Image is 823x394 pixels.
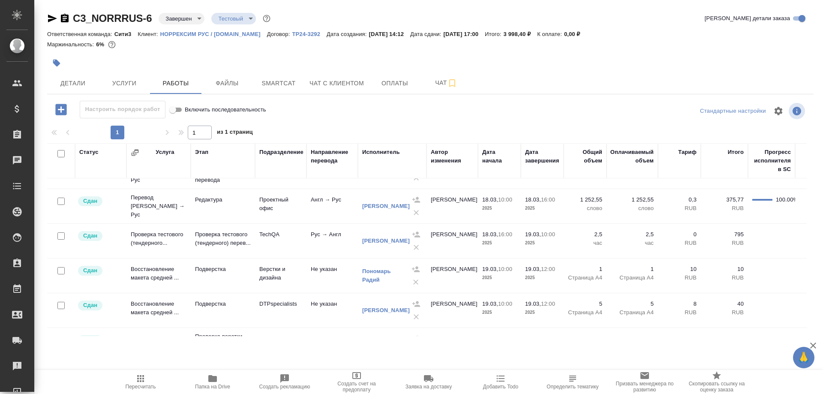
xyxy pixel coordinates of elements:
p: Страница А4 [611,308,654,317]
button: Доп статусы указывают на важность/срочность заказа [261,13,272,24]
td: Рус → Англ [306,226,358,256]
p: Страница А4 [568,308,602,317]
p: 12:00 [541,301,555,307]
td: TechQA [255,226,306,256]
div: Прогресс исполнителя в SC [752,148,791,174]
td: Не указан [306,295,358,325]
span: Услуги [104,78,145,89]
span: Детали [52,78,93,89]
p: слово [611,204,654,213]
div: Автор изменения [431,148,474,165]
p: [DATE] 17:00 [443,31,485,37]
td: [PERSON_NAME] [427,295,478,325]
p: Редактура [195,195,251,204]
a: [PERSON_NAME] [362,203,410,209]
p: 19.03, [482,335,498,342]
p: 2025 [482,308,517,317]
p: Маржинальность: [47,41,96,48]
a: [PERSON_NAME] [362,238,410,244]
p: Проверка верстки расширенная (DTPqa) [195,332,251,358]
button: Скопировать ссылку для ЯМессенджера [47,13,57,24]
p: Сдан [83,197,97,205]
button: Добавить тэг [47,54,66,72]
td: Проектный офис [255,191,306,221]
div: 100.00% [776,195,791,204]
div: Подразделение [259,148,303,156]
p: 2025 [482,239,517,247]
p: слово [568,204,602,213]
td: [PERSON_NAME] [427,261,478,291]
div: Тариф [678,148,697,156]
p: RUB [662,239,697,247]
span: [PERSON_NAME] детали заказа [705,14,790,23]
div: Менеджер проверил работу исполнителя, передает ее на следующий этап [77,230,122,242]
button: Тестовый [216,15,246,22]
td: Восстановление макета средней ... [126,295,191,325]
div: Этап [195,148,208,156]
span: Посмотреть информацию [789,103,807,119]
div: Менеджер проверил работу исполнителя, передает ее на следующий этап [77,265,122,277]
div: split button [698,105,768,118]
p: 0 [662,230,697,239]
p: 8 [662,300,697,308]
td: Не указан [306,330,358,360]
p: 7 [611,334,654,343]
p: 2025 [525,204,559,213]
span: Файлы [207,78,248,89]
td: [PERSON_NAME] [427,226,478,256]
td: DTPspecialists [255,295,306,325]
p: 2025 [482,274,517,282]
p: 10 [662,265,697,274]
p: 13:00 [541,335,555,342]
p: 17,16 [662,334,697,343]
span: Оплаты [374,78,415,89]
p: 19.03, [525,266,541,272]
button: 🙏 [793,347,814,368]
a: НОРРЕКСИМ РУС / [DOMAIN_NAME] [160,30,267,37]
td: [PERSON_NAME] [427,191,478,221]
div: Исполнитель [362,148,400,156]
td: Проверка тестового (тендерного... [126,226,191,256]
p: [DATE] 14:12 [369,31,410,37]
button: 3126.01 RUB; [106,39,117,50]
p: НОРРЕКСИМ РУС / [DOMAIN_NAME] [160,31,267,37]
p: 10:00 [498,266,512,272]
p: 7 [568,334,602,343]
p: Проверка тестового (тендерного) перев... [195,230,251,247]
span: Чат с клиентом [309,78,364,89]
p: 2025 [525,239,559,247]
a: [PERSON_NAME] [362,307,410,313]
p: 10 [705,265,744,274]
p: Подверстка [195,265,251,274]
span: Работы [155,78,196,89]
p: 375,77 [705,195,744,204]
p: Ответственная команда: [47,31,114,37]
td: Не указан [306,261,358,291]
div: Завершен [211,13,256,24]
p: 12:00 [541,266,555,272]
p: 1 252,55 [611,195,654,204]
div: Дата завершения [525,148,559,165]
p: ТР24-3292 [292,31,327,37]
p: RUB [662,204,697,213]
a: C3_NORRRUS-6 [73,12,152,24]
p: 40 [705,300,744,308]
button: Скопировать ссылку [60,13,70,24]
div: Статус [79,148,99,156]
span: Включить последовательность [185,105,266,114]
td: DTPqa [255,330,306,360]
p: 5 [568,300,602,308]
p: Сдан [83,336,97,344]
p: 19.03, [482,266,498,272]
p: 3 998,40 ₽ [504,31,538,37]
p: 19.03, [525,301,541,307]
p: час [568,239,602,247]
p: 2025 [482,204,517,213]
span: Настроить таблицу [768,101,789,121]
p: 120,12 [705,334,744,343]
div: Оплачиваемый объем [610,148,654,165]
p: Сдан [83,232,97,240]
p: Сити3 [114,31,138,37]
p: 5 [611,300,654,308]
div: Направление перевода [311,148,354,165]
